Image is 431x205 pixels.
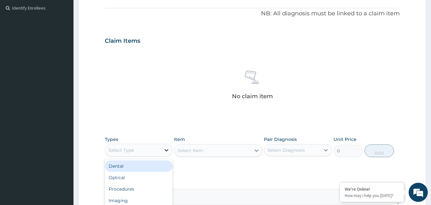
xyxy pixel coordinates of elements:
[105,137,118,142] label: Types
[105,10,400,18] p: NB: All diagnosis must be linked to a claim item
[105,160,173,172] div: Dental
[174,136,185,143] label: Item
[334,136,357,143] label: Unit Price
[232,93,273,99] p: No claim item
[105,172,173,183] div: Optical
[105,3,120,18] div: Minimize live chat window
[264,136,297,143] label: Pair Diagnosis
[33,36,107,44] div: Chat with us now
[3,137,122,159] textarea: Type your message and hit 'Enter'
[105,38,140,45] h3: Claim Items
[105,180,400,186] label: Comment
[365,144,394,157] button: Add
[267,147,305,153] div: Select Diagnosis
[345,186,399,192] div: We're Online!
[345,193,399,198] p: How may I help you today?
[108,147,134,153] div: Select Type
[105,183,173,195] div: Procedures
[12,32,26,48] img: d_794563401_company_1708531726252_794563401
[37,62,88,126] span: We're online!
